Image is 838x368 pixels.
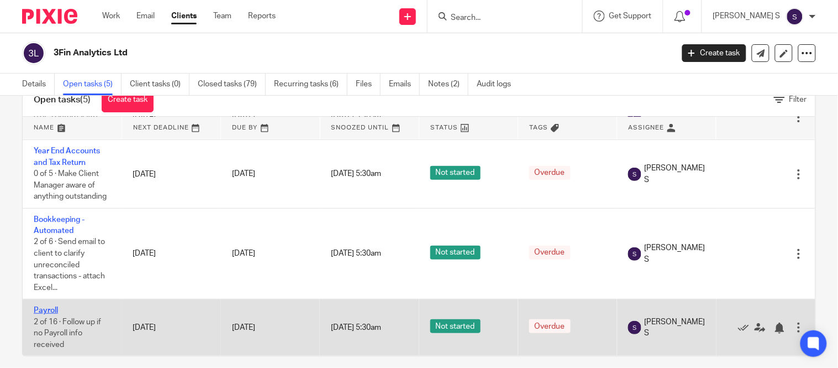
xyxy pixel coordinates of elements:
span: 2 of 16 · Follow up if no Payroll info received [34,318,101,349]
a: Reports [248,11,276,22]
span: [DATE] [232,250,255,258]
td: [DATE] [122,208,220,299]
a: Team [213,11,231,22]
input: Search [450,13,549,23]
img: svg%3E [786,8,804,25]
a: Create task [102,87,154,112]
a: Closed tasks (79) [198,74,266,95]
a: Client tasks (0) [130,74,189,95]
span: [DATE] 5:30am [331,250,381,258]
a: Work [102,11,120,22]
a: Details [22,74,55,95]
span: Not started [430,246,481,260]
span: Overdue [529,166,571,180]
a: Mark as done [738,322,755,333]
p: [PERSON_NAME] S [713,11,781,22]
span: [DATE] [232,324,255,331]
img: svg%3E [628,321,641,334]
img: svg%3E [22,42,45,65]
a: Payroll [34,307,58,314]
a: Emails [389,74,420,95]
span: Not started [430,319,481,333]
span: (5) [80,95,91,104]
a: Year End Accounts and Tax Return [34,147,100,166]
a: Create task [682,44,746,62]
a: Email [136,11,155,22]
a: Notes (2) [428,74,468,95]
a: Clients [171,11,197,22]
span: [PERSON_NAME] S [644,242,705,265]
span: Snoozed Until [331,125,389,131]
span: Overdue [529,246,571,260]
h1: Open tasks [34,94,91,106]
span: [DATE] [232,170,255,178]
span: Not started [430,166,481,180]
h2: 3Fin Analytics Ltd [54,47,543,59]
img: Pixie [22,9,77,24]
span: [PERSON_NAME] S [644,163,705,185]
td: [DATE] [122,299,220,356]
img: svg%3E [628,247,641,261]
span: Get Support [609,12,652,20]
span: 0 of 5 · Make Client Manager aware of anything outstanding [34,170,107,200]
a: Files [356,74,381,95]
a: Recurring tasks (6) [274,74,347,95]
span: [PERSON_NAME] S [644,317,705,339]
span: Status [430,125,458,131]
td: [DATE] [122,140,220,208]
a: Bookkeeping - Automated [34,216,85,235]
a: Open tasks (5) [63,74,122,95]
span: Filter [789,96,807,103]
a: Audit logs [477,74,519,95]
img: svg%3E [628,168,641,181]
span: Overdue [529,319,571,333]
span: 2 of 6 · Send email to client to clarify unreconciled transactions - attach Excel... [34,239,105,292]
span: [DATE] 5:30am [331,170,381,178]
span: [DATE] 5:30am [331,324,381,331]
span: Tags [529,125,548,131]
